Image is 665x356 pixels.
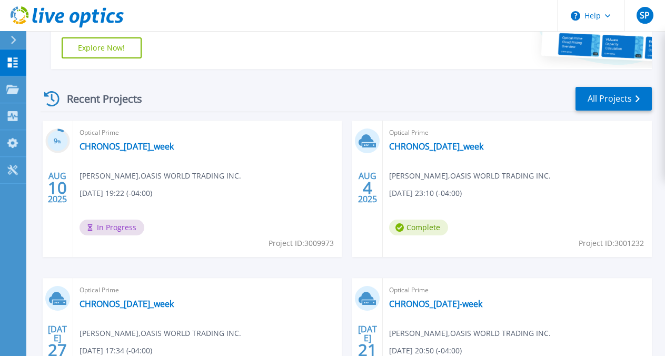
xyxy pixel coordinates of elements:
[389,284,646,296] span: Optical Prime
[389,170,551,182] span: [PERSON_NAME] , OASIS WORLD TRADING INC.
[640,11,650,19] span: SP
[80,141,174,152] a: CHRONOS_[DATE]_week
[80,328,241,339] span: [PERSON_NAME] , OASIS WORLD TRADING INC.
[80,220,144,235] span: In Progress
[80,170,241,182] span: [PERSON_NAME] , OASIS WORLD TRADING INC.
[41,86,156,112] div: Recent Projects
[269,238,334,249] span: Project ID: 3009973
[358,169,378,207] div: AUG 2025
[48,345,67,354] span: 27
[57,139,61,144] span: %
[80,127,336,139] span: Optical Prime
[389,299,482,309] a: CHRONOS_[DATE]-week
[389,127,646,139] span: Optical Prime
[389,141,483,152] a: CHRONOS_[DATE]_week
[579,238,644,249] span: Project ID: 3001232
[80,299,174,309] a: CHRONOS_[DATE]_week
[47,169,67,207] div: AUG 2025
[358,345,377,354] span: 21
[363,183,372,192] span: 4
[389,187,462,199] span: [DATE] 23:10 (-04:00)
[80,187,152,199] span: [DATE] 19:22 (-04:00)
[575,87,652,111] a: All Projects
[48,183,67,192] span: 10
[45,135,70,147] h3: 9
[62,37,142,58] a: Explore Now!
[389,220,448,235] span: Complete
[80,284,336,296] span: Optical Prime
[389,328,551,339] span: [PERSON_NAME] , OASIS WORLD TRADING INC.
